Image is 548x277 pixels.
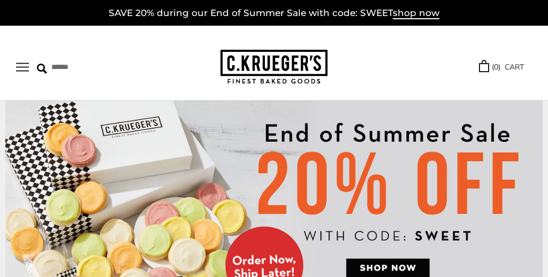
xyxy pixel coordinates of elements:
a: (0) CART [479,61,524,73]
span: shop now [393,7,439,19]
button: Open navigation [16,63,29,72]
a: SAVE 20% during our End of Summer Sale with code: SWEETshop now [109,7,439,19]
img: C.KRUEGER'S [220,50,328,84]
img: Search [37,64,47,74]
input: Search [37,59,139,75]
